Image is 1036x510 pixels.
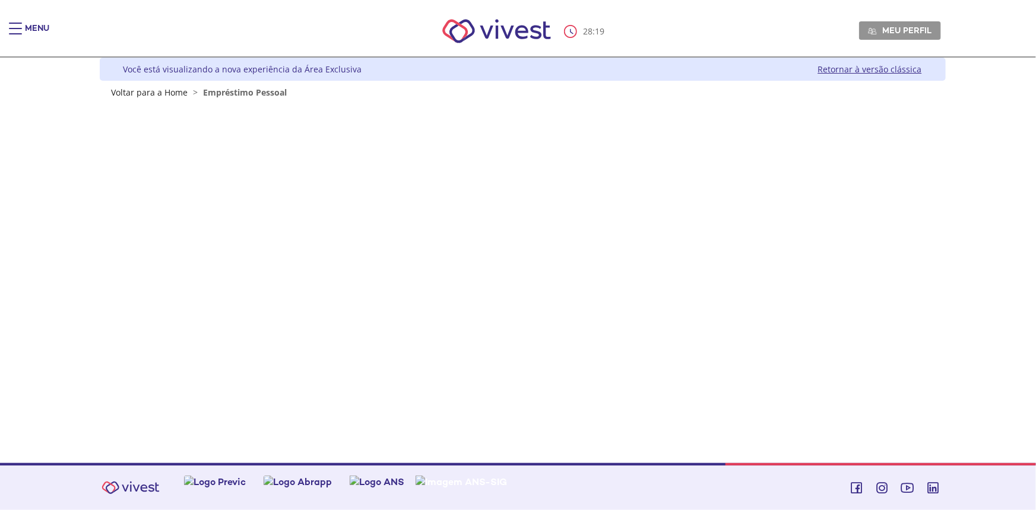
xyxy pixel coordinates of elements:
a: Retornar à versão clássica [818,64,922,75]
a: Meu perfil [859,21,941,39]
span: 28 [583,26,593,37]
img: Vivest [95,474,166,501]
a: Voltar para a Home [112,87,188,98]
span: 19 [595,26,604,37]
img: Logo Previc [184,476,246,488]
span: > [191,87,201,98]
img: Meu perfil [868,27,877,36]
img: Imagem ANS-SIG [416,476,507,488]
img: Logo Abrapp [264,476,332,488]
section: <span lang="pt-BR" dir="ltr">Empréstimos - Phoenix Finne</span> [170,109,875,362]
span: Empréstimo Pessoal [204,87,287,98]
div: Você está visualizando a nova experiência da Área Exclusiva [123,64,362,75]
div: : [564,25,607,38]
img: Vivest [429,6,564,56]
span: Meu perfil [882,25,932,36]
div: Menu [25,23,49,46]
div: Vivest [91,58,946,463]
iframe: Iframe [170,109,875,360]
img: Logo ANS [350,476,404,488]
